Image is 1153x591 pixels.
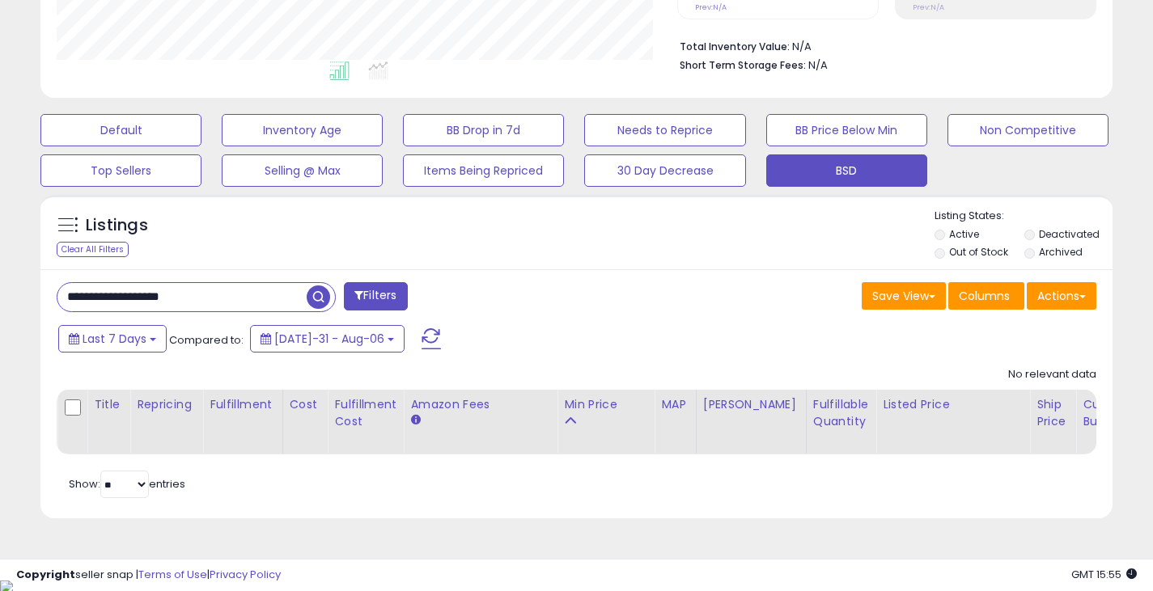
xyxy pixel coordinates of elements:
label: Archived [1039,245,1083,259]
a: Terms of Use [138,567,207,582]
a: Privacy Policy [210,567,281,582]
button: Items Being Repriced [403,154,564,187]
div: Title [94,396,123,413]
div: Fulfillable Quantity [813,396,869,430]
small: Prev: N/A [913,2,944,12]
small: Amazon Fees. [410,413,420,428]
h5: Listings [86,214,148,237]
button: Save View [862,282,946,310]
button: Selling @ Max [222,154,383,187]
button: Actions [1027,282,1096,310]
button: Filters [344,282,407,310]
button: Needs to Reprice [584,114,745,146]
button: BB Price Below Min [766,114,927,146]
small: Prev: N/A [695,2,727,12]
button: BB Drop in 7d [403,114,564,146]
span: Compared to: [169,332,244,348]
button: Top Sellers [40,154,201,187]
div: Clear All Filters [57,242,129,257]
span: Show: entries [69,476,185,492]
strong: Copyright [16,567,75,582]
button: Inventory Age [222,114,383,146]
span: Last 7 Days [83,331,146,347]
label: Deactivated [1039,227,1100,241]
li: N/A [680,36,1084,55]
button: Non Competitive [947,114,1108,146]
button: Last 7 Days [58,325,167,352]
div: Cost [290,396,321,413]
span: [DATE]-31 - Aug-06 [274,331,384,347]
div: Min Price [564,396,647,413]
button: Columns [948,282,1024,310]
div: No relevant data [1008,367,1096,382]
div: [PERSON_NAME] [703,396,799,413]
span: 2025-08-14 15:55 GMT [1071,567,1137,582]
button: BSD [766,154,927,187]
b: Short Term Storage Fees: [680,58,806,72]
label: Active [949,227,979,241]
label: Out of Stock [949,245,1008,259]
span: N/A [808,57,828,73]
div: Amazon Fees [410,396,550,413]
div: Listed Price [883,396,1023,413]
b: Total Inventory Value: [680,40,790,53]
div: Ship Price [1036,396,1069,430]
div: MAP [661,396,689,413]
button: Default [40,114,201,146]
button: 30 Day Decrease [584,154,745,187]
div: Fulfillment [210,396,275,413]
button: [DATE]-31 - Aug-06 [250,325,405,352]
div: Fulfillment Cost [334,396,396,430]
span: Columns [959,288,1010,304]
div: Repricing [137,396,196,413]
p: Listing States: [935,209,1113,224]
div: seller snap | | [16,568,281,583]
